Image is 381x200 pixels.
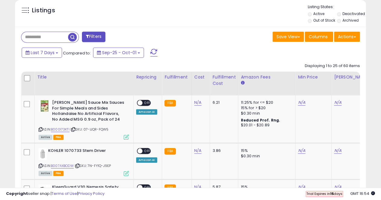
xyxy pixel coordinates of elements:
[53,135,64,140] span: FBA
[330,191,334,196] b: 15
[313,18,335,23] label: Out of Stock
[241,80,244,86] small: Amazon Fees.
[342,11,365,16] label: Deactivated
[22,48,62,58] button: Last 7 Days
[164,148,176,155] small: FBA
[52,191,77,196] a: Terms of Use
[37,74,131,80] div: Title
[142,100,152,106] span: OFF
[334,148,341,154] a: N/A
[334,74,370,80] div: [PERSON_NAME]
[298,100,305,106] a: N/A
[194,148,201,154] a: N/A
[75,163,111,168] span: | SKU: 7N-FY1Q-J9EP
[70,127,108,132] span: | SKU: 07-IJQR-FQW5
[212,100,233,105] div: 6.21
[48,148,121,155] b: KOHLER 1070733 Stem Driver
[39,100,51,112] img: 51tx5Gs-n0L._SL40_.jpg
[306,191,342,196] span: Trial Expires in days
[298,74,329,80] div: Min Price
[39,171,52,176] span: All listings currently available for purchase on Amazon
[342,18,359,23] label: Archived
[53,171,64,176] span: FBA
[136,74,159,80] div: Repricing
[52,100,125,124] b: [PERSON_NAME] Sauce Mix Sauces For Simple Meals and Sides Hollandaise No Artificial Flavors, No A...
[39,148,129,175] div: ASIN:
[39,100,129,139] div: ASIN:
[142,149,152,154] span: OFF
[39,148,47,160] img: 21HUi9JoAeL._SL40_.jpg
[32,6,55,15] h5: Listings
[241,74,293,80] div: Amazon Fees
[241,118,280,123] b: Reduced Prof. Rng.
[102,50,136,56] span: Sep-25 - Oct-01
[334,32,360,42] button: Actions
[305,32,333,42] button: Columns
[308,4,366,10] p: Listing States:
[78,191,105,196] a: Privacy Policy
[194,100,201,106] a: N/A
[136,157,157,163] div: Amazon AI
[82,32,105,42] button: Filters
[313,11,324,16] label: Active
[63,50,91,56] span: Compared to:
[6,191,105,197] div: seller snap | |
[51,127,70,132] a: B000I73KTI
[164,74,189,80] div: Fulfillment
[212,74,236,87] div: Fulfillment Cost
[6,191,28,196] strong: Copyright
[93,48,144,58] button: Sep-25 - Oct-01
[51,163,74,168] a: B007AXBODW
[298,148,305,154] a: N/A
[241,100,291,105] div: 11.25% for <= $20
[241,148,291,153] div: 15%
[241,123,291,128] div: $20.01 - $20.89
[241,111,291,116] div: $0.30 min
[241,153,291,159] div: $0.30 min
[31,50,55,56] span: Last 7 Days
[334,100,341,106] a: N/A
[39,135,52,140] span: All listings currently available for purchase on Amazon
[241,105,291,111] div: 15% for > $20
[164,100,176,106] small: FBA
[350,191,375,196] span: 2025-10-9 16:54 GMT
[212,148,233,153] div: 3.86
[194,74,208,80] div: Cost
[273,32,304,42] button: Save View
[305,63,360,69] div: Displaying 1 to 25 of 60 items
[309,34,328,40] span: Columns
[136,109,157,115] div: Amazon AI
